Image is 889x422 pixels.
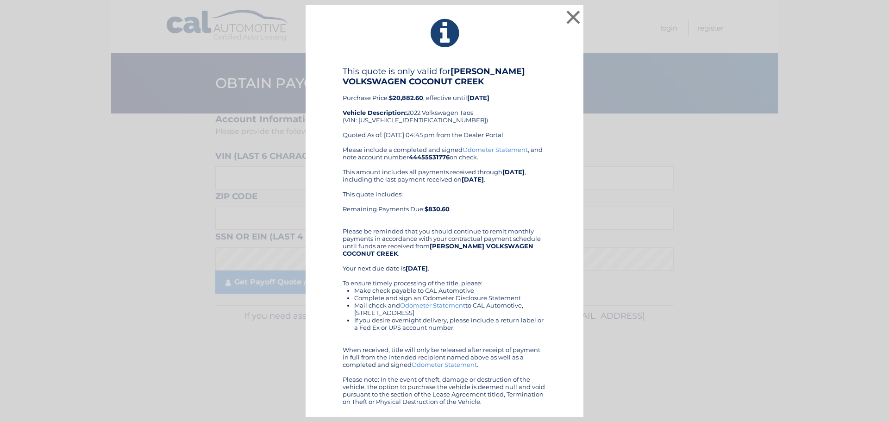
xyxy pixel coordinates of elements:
[406,265,428,272] b: [DATE]
[354,302,546,316] li: Mail check and to CAL Automotive, [STREET_ADDRESS]
[425,205,450,213] b: $830.60
[343,66,525,87] b: [PERSON_NAME] VOLKSWAGEN COCONUT CREEK
[343,190,546,220] div: This quote includes: Remaining Payments Due:
[502,168,525,176] b: [DATE]
[462,176,484,183] b: [DATE]
[354,287,546,294] li: Make check payable to CAL Automotive
[564,8,582,26] button: ×
[389,94,423,101] b: $20,882.60
[412,361,477,368] a: Odometer Statement
[343,66,546,146] div: Purchase Price: , effective until 2022 Volkswagen Taos (VIN: [US_VEHICLE_IDENTIFICATION_NUMBER]) ...
[463,146,528,153] a: Odometer Statement
[343,146,546,405] div: Please include a completed and signed , and note account number on check. This amount includes al...
[343,242,533,257] b: [PERSON_NAME] VOLKSWAGEN COCONUT CREEK
[409,153,450,161] b: 44455531776
[467,94,489,101] b: [DATE]
[343,109,407,116] strong: Vehicle Description:
[354,316,546,331] li: If you desire overnight delivery, please include a return label or a Fed Ex or UPS account number.
[354,294,546,302] li: Complete and sign an Odometer Disclosure Statement
[400,302,465,309] a: Odometer Statement
[343,66,546,87] h4: This quote is only valid for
